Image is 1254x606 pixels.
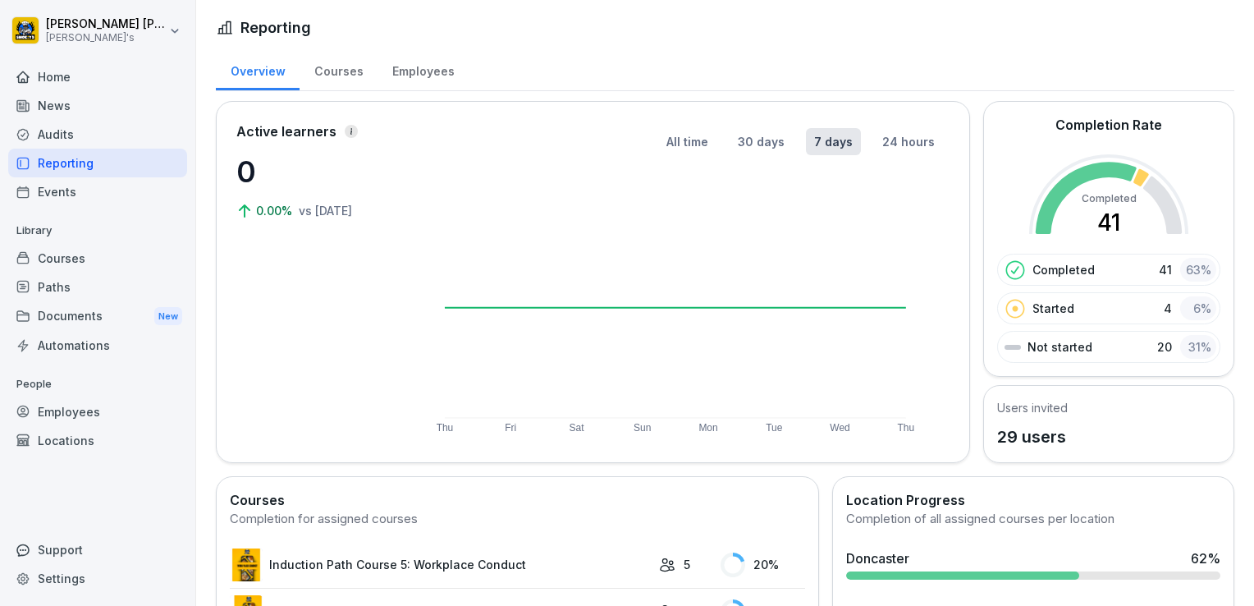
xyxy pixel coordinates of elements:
a: Events [8,177,187,206]
text: Thu [898,422,915,434]
p: Library [8,218,187,244]
h1: Reporting [240,16,311,39]
h2: Completion Rate [1055,115,1162,135]
button: All time [658,128,716,155]
button: 24 hours [874,128,943,155]
a: Audits [8,120,187,149]
div: Documents [8,301,187,332]
p: 41 [1159,261,1172,278]
p: 5 [684,556,690,573]
div: 63 % [1180,258,1216,282]
p: Started [1032,300,1074,317]
h2: Courses [230,490,805,510]
a: Induction Path Course 5: Workplace Conduct [230,549,651,581]
a: Paths [8,273,187,301]
text: Mon [699,422,718,434]
p: Completed [1032,261,1095,278]
a: Home [8,62,187,91]
p: 0 [236,149,400,194]
p: 29 users [997,425,1068,449]
text: Sat [570,422,585,434]
p: 20 [1157,338,1172,356]
h5: Users invited [997,399,1068,416]
p: [PERSON_NAME] [PERSON_NAME] [46,17,166,31]
a: Settings [8,564,187,593]
text: Sun [634,422,651,434]
a: Employees [8,397,187,426]
p: People [8,371,187,397]
a: Doncaster62% [840,542,1227,586]
text: Tue [767,422,784,434]
a: Overview [216,48,300,90]
text: Wed [831,422,850,434]
text: Thu [437,422,454,434]
button: 7 days [806,128,861,155]
div: Completion of all assigned courses per location [846,510,1220,529]
div: New [154,307,182,326]
div: Support [8,535,187,564]
button: 30 days [730,128,793,155]
p: Active learners [236,122,336,141]
a: Automations [8,331,187,360]
a: News [8,91,187,120]
text: Fri [505,422,516,434]
a: Reporting [8,149,187,177]
a: Courses [300,48,378,90]
a: Locations [8,426,187,455]
p: 0.00% [256,202,295,219]
div: 62 % [1191,549,1220,568]
h2: Location Progress [846,490,1220,510]
p: vs [DATE] [299,202,352,219]
div: Completion for assigned courses [230,510,805,529]
a: Courses [8,244,187,273]
p: 4 [1164,300,1172,317]
p: [PERSON_NAME]'s [46,32,166,44]
a: Employees [378,48,469,90]
div: 6 % [1180,296,1216,320]
div: 20 % [721,553,805,577]
div: Doncaster [846,549,909,568]
p: Not started [1027,338,1092,356]
img: ri4ot6gyqbtljycqcyknatnf.png [230,549,263,581]
a: DocumentsNew [8,301,187,332]
div: 31 % [1180,335,1216,359]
